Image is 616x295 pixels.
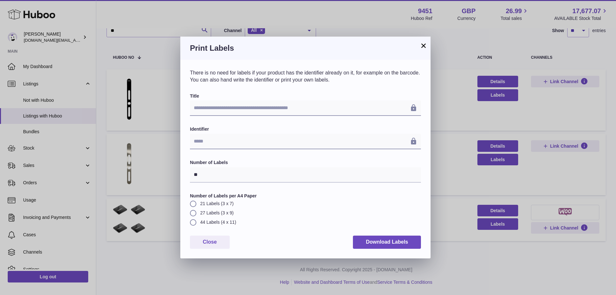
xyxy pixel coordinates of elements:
label: Number of Labels [190,160,421,166]
p: There is no need for labels if your product has the identifier already on it, for example on the ... [190,69,421,83]
label: Title [190,93,421,99]
button: × [420,42,427,49]
label: 21 Labels (3 x 7) [190,201,421,207]
label: Number of Labels per A4 Paper [190,193,421,199]
button: Close [190,236,230,249]
label: Identifier [190,126,421,132]
label: 27 Labels (3 x 9) [190,210,421,216]
label: 44 Labels (4 x 11) [190,219,421,225]
h3: Print Labels [190,43,421,53]
button: Download Labels [353,236,421,249]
